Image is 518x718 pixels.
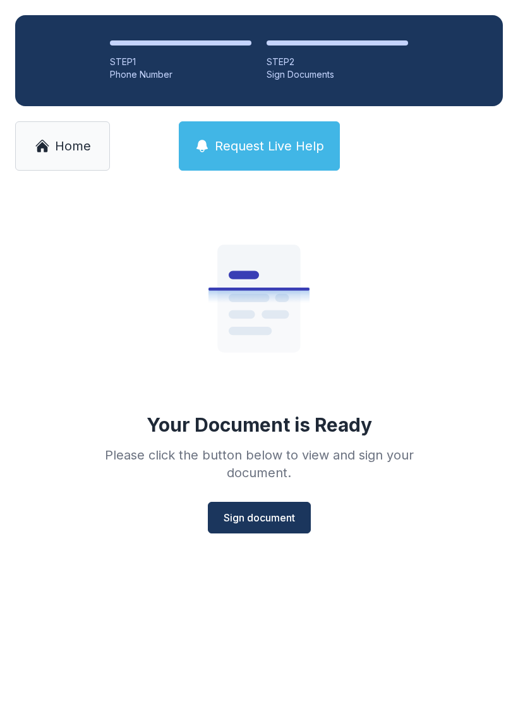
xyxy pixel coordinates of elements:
span: Home [55,137,91,155]
div: STEP 1 [110,56,251,68]
div: Your Document is Ready [147,413,372,436]
span: Request Live Help [215,137,324,155]
span: Sign document [224,510,295,525]
div: Phone Number [110,68,251,81]
div: Sign Documents [267,68,408,81]
div: Please click the button below to view and sign your document. [77,446,441,482]
div: STEP 2 [267,56,408,68]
